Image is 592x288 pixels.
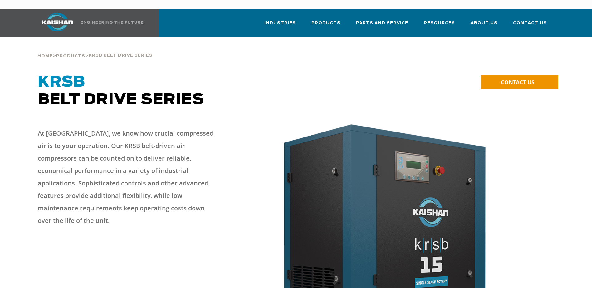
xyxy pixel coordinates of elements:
[424,15,455,36] a: Resources
[38,75,85,90] span: KRSB
[513,20,547,27] span: Contact Us
[356,15,408,36] a: Parts and Service
[56,54,85,58] span: Products
[38,127,219,227] p: At [GEOGRAPHIC_DATA], we know how crucial compressed air is to your operation. Our KRSB belt-driv...
[264,20,296,27] span: Industries
[37,54,53,58] span: Home
[38,75,204,107] span: Belt Drive Series
[89,54,153,58] span: krsb belt drive series
[56,53,85,59] a: Products
[37,53,53,59] a: Home
[311,15,340,36] a: Products
[356,20,408,27] span: Parts and Service
[311,20,340,27] span: Products
[264,15,296,36] a: Industries
[34,13,81,31] img: kaishan logo
[37,37,153,61] div: > >
[424,20,455,27] span: Resources
[513,15,547,36] a: Contact Us
[34,9,144,37] a: Kaishan USA
[471,20,497,27] span: About Us
[81,21,143,24] img: Engineering the future
[471,15,497,36] a: About Us
[501,79,534,86] span: CONTACT US
[481,75,558,89] a: CONTACT US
